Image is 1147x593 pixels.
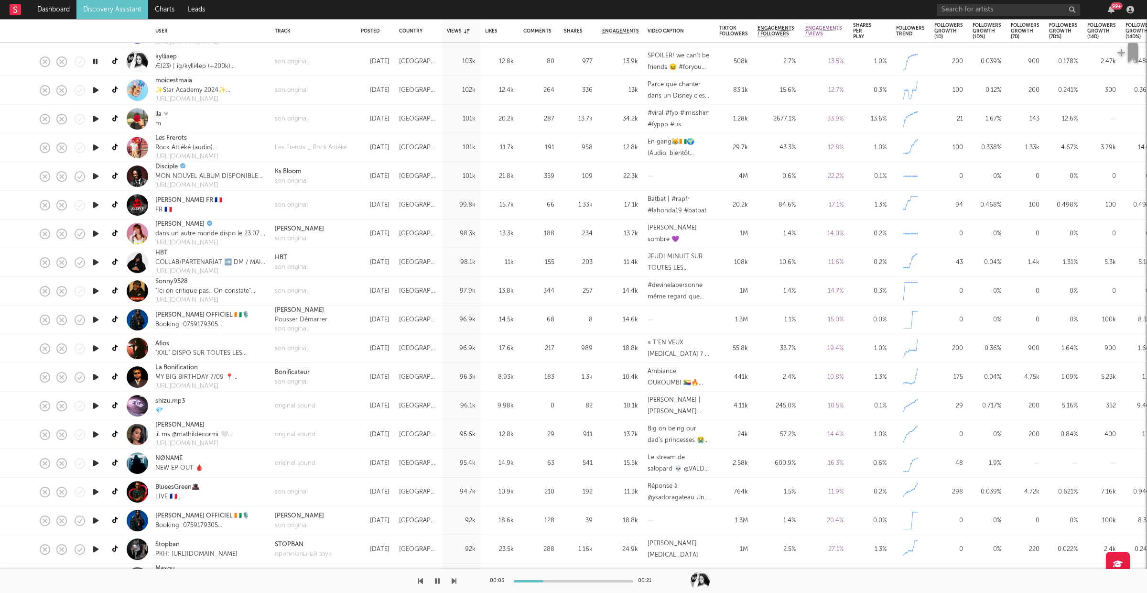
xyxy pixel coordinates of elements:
[155,28,260,34] div: User
[275,306,327,324] a: [PERSON_NAME]Pousser Démarrer
[399,142,437,154] div: [GEOGRAPHIC_DATA]
[485,199,514,211] div: 15.7k
[564,171,593,182] div: 109
[485,257,514,268] div: 11k
[719,85,748,96] div: 83.1k
[1011,113,1039,125] div: 143
[853,286,887,297] div: 0.3 %
[564,113,593,125] div: 13.7k
[1049,142,1078,154] div: 4.67 %
[485,286,514,297] div: 13.8k
[275,430,315,439] a: original sound
[1049,199,1078,211] div: 0.498 %
[155,439,265,449] div: [URL][DOMAIN_NAME]
[155,119,169,129] div: m
[1087,142,1116,154] div: 3.79k
[648,194,710,217] div: Batbat | #rapfr #lahonda19 #batbat
[648,337,710,360] div: « T’EN VEUX [MEDICAL_DATA] ? » AFIOS X DAKEEZ Disponible le [DATE] On vous laisse savourer ce pre...
[155,181,265,190] div: [URL][DOMAIN_NAME]
[447,142,476,154] div: 101k
[805,142,844,154] div: 12.8 %
[485,85,514,96] div: 12.4k
[361,85,390,96] div: [DATE]
[155,382,265,391] a: [URL][DOMAIN_NAME]
[973,257,1001,268] div: 0.04 %
[275,253,308,263] div: HBT
[155,238,265,248] a: [URL][DOMAIN_NAME]
[485,314,514,326] div: 14.5k
[275,377,310,387] a: son original
[1087,85,1116,96] div: 300
[361,228,390,240] div: [DATE]
[853,56,887,67] div: 1.0 %
[361,314,390,326] div: [DATE]
[973,199,1001,211] div: 0.468 %
[275,114,308,124] a: son original
[275,234,324,243] a: son original
[155,162,178,172] a: Disciple
[399,199,437,211] div: [GEOGRAPHIC_DATA]
[1049,56,1078,67] div: 0.178 %
[602,113,638,125] div: 34.2k
[757,286,796,297] div: 1.4 %
[757,113,796,125] div: 2677.1 %
[973,286,1001,297] div: 0 %
[275,200,308,210] a: son original
[719,113,748,125] div: 1.28k
[602,286,638,297] div: 14.4k
[602,314,638,326] div: 14.6k
[447,314,476,326] div: 96.9k
[155,483,199,492] a: BlueesGreen🎩⃤
[155,540,180,549] a: Stopban
[1011,314,1039,326] div: 0
[523,286,554,297] div: 344
[275,224,324,234] a: [PERSON_NAME]
[155,454,183,463] a: NØNAME
[896,25,925,37] div: Followers Trend
[447,171,476,182] div: 101k
[485,142,514,154] div: 11.7k
[853,113,887,125] div: 13.6 %
[155,248,168,258] a: HBT
[447,286,476,297] div: 97.9k
[155,62,265,71] div: Æ(23) | ig/kylli4ep (+200k) 📨 : [EMAIL_ADDRESS][DOMAIN_NAME] multistyle
[719,257,748,268] div: 108k
[155,511,249,521] a: [PERSON_NAME] OFFICIEL 🇨🇮🎙️
[973,142,1001,154] div: 0.338 %
[757,85,796,96] div: 15.6 %
[155,95,265,104] div: [URL][DOMAIN_NAME]
[155,220,205,229] a: [PERSON_NAME]
[648,22,710,44] div: J’[PERSON_NAME] facile… la guitare fait danser 🕺🏾 OUT NOW. On VIBE [MEDICAL_DATA] un peu..
[719,199,748,211] div: 20.2k
[853,171,887,182] div: 0.1 %
[155,320,249,329] div: Booking :0759179305 Snap: Dydyyeman88
[275,511,324,521] a: [PERSON_NAME]
[1049,257,1078,268] div: 1.31 %
[757,142,796,154] div: 43.3 %
[275,487,308,497] a: son original
[275,263,308,272] a: son original
[523,257,554,268] div: 155
[275,57,308,66] a: son original
[805,25,842,37] span: Engagements / Views
[973,171,1001,182] div: 0 %
[602,142,638,154] div: 12.8k
[757,228,796,240] div: 1.4 %
[275,286,308,296] div: son original
[853,314,887,326] div: 0.0 %
[757,314,796,326] div: 1.1 %
[1087,22,1116,40] div: Followers Growth (14d)
[485,113,514,125] div: 20.2k
[1049,113,1078,125] div: 12.6 %
[275,324,327,334] div: son original
[1087,286,1116,297] div: 0
[523,28,552,34] div: Comments
[719,171,748,182] div: 4M
[155,52,177,62] a: kylliaep
[361,257,390,268] div: [DATE]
